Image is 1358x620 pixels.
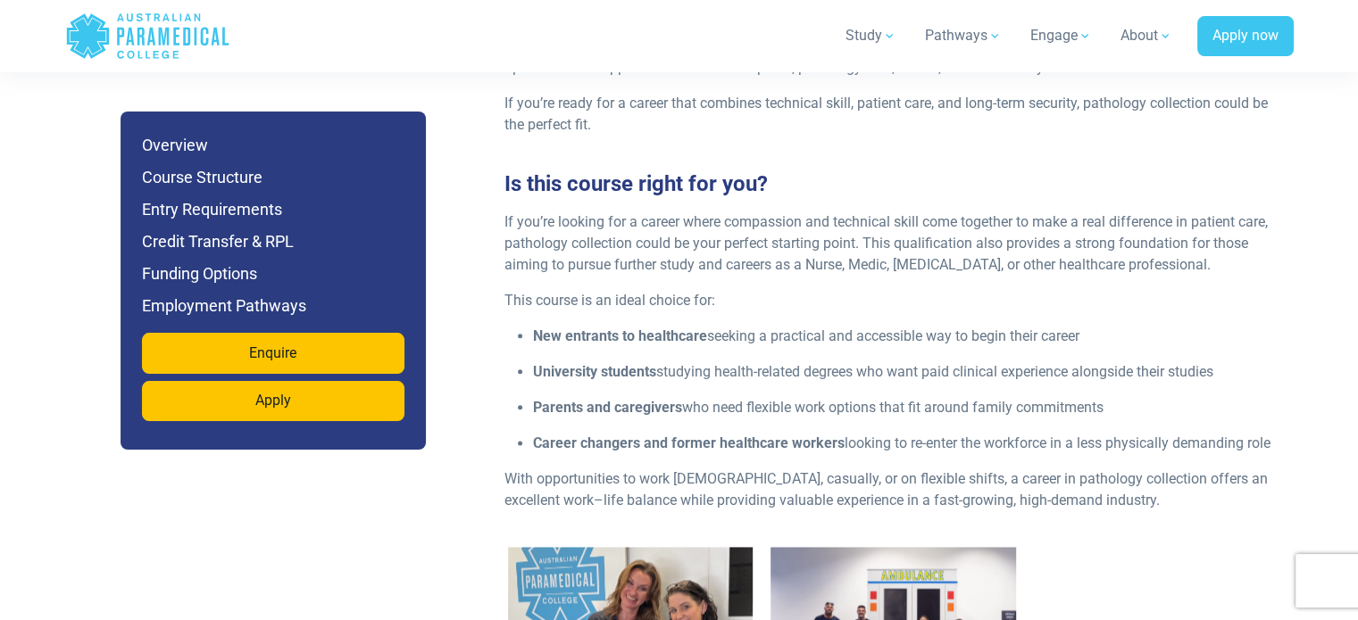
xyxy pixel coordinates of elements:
[504,468,1283,511] p: With opportunities to work [DEMOGRAPHIC_DATA], casually, or on flexible shifts, a career in patho...
[1197,16,1294,57] a: Apply now
[533,433,1283,454] p: looking to re-enter the workforce in a less physically demanding role
[533,363,656,380] strong: University students
[533,399,682,416] strong: Parents and caregivers
[533,326,1283,347] p: seeking a practical and accessible way to begin their career
[835,11,907,61] a: Study
[1020,11,1103,61] a: Engage
[914,11,1012,61] a: Pathways
[65,7,230,65] a: Australian Paramedical College
[533,327,707,344] strong: New entrants to healthcare
[504,290,1283,311] p: This course is an ideal choice for:
[533,397,1283,418] p: who need flexible work options that fit around family commitments
[533,434,845,451] strong: Career changers and former healthcare workers
[1110,11,1183,61] a: About
[504,211,1283,276] p: If you’re looking for a career where compassion and technical skill come together to make a real ...
[504,93,1283,136] p: If you’re ready for a career that combines technical skill, patient care, and long-term security,...
[494,171,1294,197] h3: Is this course right for you?
[533,361,1283,383] p: studying health-related degrees who want paid clinical experience alongside their studies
